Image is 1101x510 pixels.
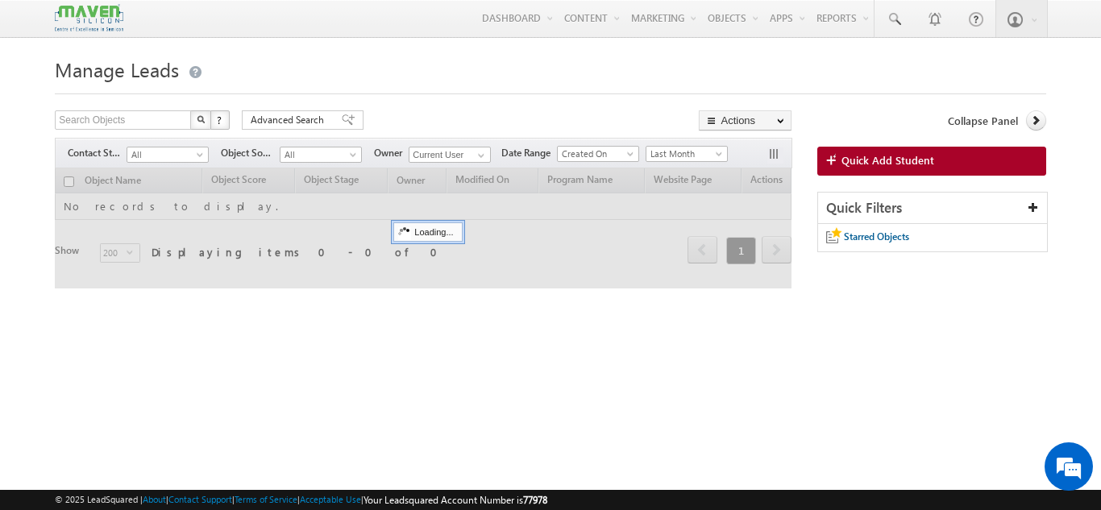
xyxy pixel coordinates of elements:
span: © 2025 LeadSquared | | | | | [55,492,547,508]
a: Acceptable Use [300,494,361,504]
button: ? [210,110,230,130]
div: Loading... [393,222,462,242]
span: Created On [558,147,634,161]
div: Quick Filters [818,193,1047,224]
span: Contact Stage [68,146,127,160]
span: Starred Objects [844,230,909,243]
a: All [127,147,209,163]
span: Last Month [646,147,723,161]
a: Contact Support [168,494,232,504]
a: Last Month [646,146,728,162]
span: Manage Leads [55,56,179,82]
a: Created On [557,146,639,162]
span: Your Leadsquared Account Number is [364,494,547,506]
span: Quick Add Student [841,153,934,168]
span: All [127,147,204,162]
span: 77978 [523,494,547,506]
a: Terms of Service [235,494,297,504]
button: Actions [699,110,791,131]
span: ? [217,113,224,126]
span: Owner [374,146,409,160]
span: Date Range [501,146,557,160]
span: Advanced Search [251,113,329,127]
span: Collapse Panel [948,114,1018,128]
a: Show All Items [469,147,489,164]
img: Custom Logo [55,4,123,32]
span: All [280,147,357,162]
a: All [280,147,362,163]
input: Type to Search [409,147,491,163]
a: Quick Add Student [817,147,1046,176]
a: About [143,494,166,504]
img: Search [197,115,205,123]
span: Object Source [221,146,280,160]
